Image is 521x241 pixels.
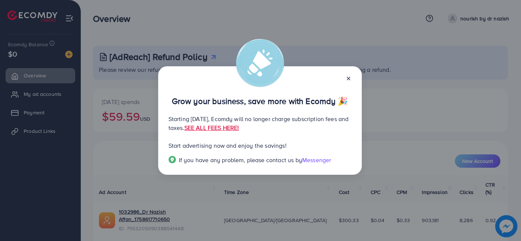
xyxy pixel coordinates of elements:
[168,97,351,106] p: Grow your business, save more with Ecomdy 🎉
[179,156,302,164] span: If you have any problem, please contact us by
[236,39,284,87] img: alert
[168,114,351,132] p: Starting [DATE], Ecomdy will no longer charge subscription fees and taxes.
[168,156,176,163] img: Popup guide
[184,124,239,132] a: SEE ALL FEES HERE!
[168,141,351,150] p: Start advertising now and enjoy the savings!
[302,156,331,164] span: Messenger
